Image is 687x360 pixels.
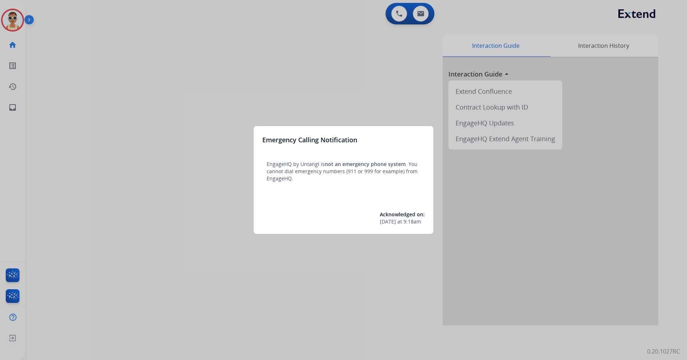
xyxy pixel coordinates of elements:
div: at [380,218,425,225]
span: Acknowledged on: [380,211,425,218]
h3: Emergency Calling Notification [262,135,357,145]
span: [DATE] [380,218,396,225]
span: 9:18am [404,218,421,225]
span: not an emergency phone system [325,161,406,167]
p: 0.20.1027RC [647,347,680,356]
p: EngageHQ by Untangl is . You cannot dial emergency numbers (911 or 999 for example) from EngageHQ. [267,161,420,182]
